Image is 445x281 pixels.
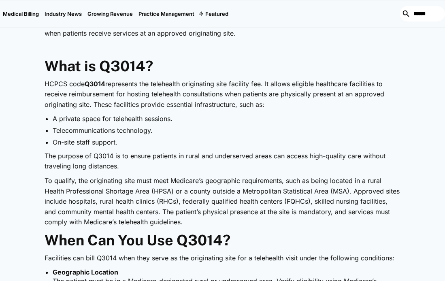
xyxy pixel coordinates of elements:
a: Industry News [42,0,85,27]
div: Featured [205,11,228,17]
li: Telecommunications technology. [53,126,400,135]
strong: Q3014 [85,80,105,88]
li: A private space for telehealth sessions. [53,114,400,123]
li: On-site staff support. [53,138,400,147]
strong: Geographic Location [53,268,118,276]
strong: When Can You Use Q3014? [45,232,230,249]
strong: What is Q3014? [45,57,153,75]
p: Facilities can bill Q3014 when they serve as the originating site for a telehealth visit under th... [45,253,400,264]
div: Featured [197,0,231,27]
a: Growing Revenue [85,0,136,27]
p: To qualify, the originating site must meet Medicare’s geographic requirements, such as being loca... [45,176,400,228]
a: Practice Management [136,0,197,27]
p: ‍ [45,43,400,53]
p: The purpose of Q3014 is to ensure patients in rural and underserved areas can access high-quality... [45,151,400,172]
p: HCPCS code represents the telehealth originating site facility fee. It allows eligible healthcare... [45,79,400,110]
